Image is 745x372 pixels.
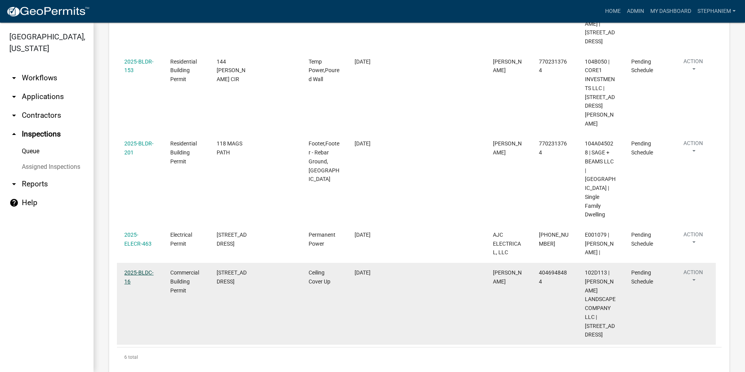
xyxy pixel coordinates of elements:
[309,269,330,285] span: Ceiling Cover Up
[677,268,709,288] button: Action
[217,232,247,247] span: 122 POPLAR ST
[217,58,245,83] span: 144 COLLIS CIR
[9,73,19,83] i: arrow_drop_down
[170,58,197,83] span: Residential Building Permit
[117,347,722,367] div: 6 total
[539,140,567,156] span: 7702313764
[585,269,616,338] span: 102D113 | GRIMES LANDSCAPE COMPANY LLC | 195 Rose Creek Rd
[309,140,339,182] span: Footer,Footer - Rebar Ground,Slab House
[170,232,192,247] span: Electrical Permit
[355,140,371,147] span: 08/22/2025
[9,198,19,207] i: help
[355,269,371,276] span: 08/22/2025
[170,140,197,165] span: Residential Building Permit
[355,232,371,238] span: 08/22/2025
[585,140,616,218] span: 104A045028 | SAGE + BEAMS LLC | P O Box 4424 Eatonton, GA 31024 | Single Family Dwelling
[124,140,154,156] a: 2025-BLDR-201
[585,58,615,127] span: 104B050 | CORE1 INVESTMENTS LLC | 144 COLLIS CIR
[493,140,522,156] span: Cedrick Moreland
[602,4,624,19] a: Home
[631,58,653,74] span: Pending Schedule
[493,269,522,285] span: Micahl Williams
[677,57,709,77] button: Action
[624,4,647,19] a: Admin
[677,139,709,159] button: Action
[217,269,247,285] span: 106 LAKEVIEW EST DR
[493,232,521,256] span: AJC ELECTRICAL, LLC
[9,92,19,101] i: arrow_drop_down
[124,58,154,74] a: 2025-BLDR-153
[631,140,653,156] span: Pending Schedule
[309,58,339,83] span: Temp Power,Poured Wall
[9,179,19,189] i: arrow_drop_down
[585,232,614,256] span: E001079 | GILLILAND OLIVER E III |
[694,4,739,19] a: StephanieM
[9,129,19,139] i: arrow_drop_up
[631,269,653,285] span: Pending Schedule
[539,269,567,285] span: 4046948484
[677,230,709,250] button: Action
[170,269,199,294] span: Commercial Building Permit
[631,232,653,247] span: Pending Schedule
[539,58,567,74] span: 7702313764
[493,58,522,74] span: Michele Rivera
[124,269,154,285] a: 2025-BLDC-16
[124,232,152,247] a: 2025-ELECR-463
[539,232,568,247] span: 678-544-1595
[309,232,335,247] span: Permanent Power
[217,140,242,156] span: 118 MAGS PATH
[9,111,19,120] i: arrow_drop_down
[647,4,694,19] a: My Dashboard
[355,58,371,65] span: 08/22/2025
